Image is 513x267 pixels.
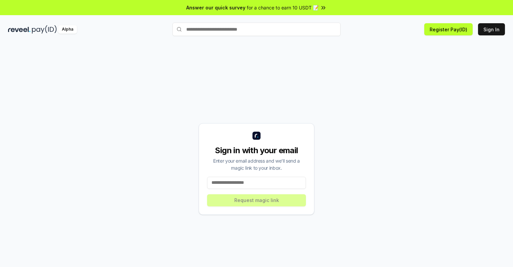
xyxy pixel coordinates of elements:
div: Alpha [58,25,77,34]
img: pay_id [32,25,57,34]
img: reveel_dark [8,25,31,34]
div: Sign in with your email [207,145,306,156]
button: Sign In [478,23,505,35]
img: logo_small [252,132,261,140]
span: for a chance to earn 10 USDT 📝 [247,4,319,11]
span: Answer our quick survey [186,4,245,11]
div: Enter your email address and we’ll send a magic link to your inbox. [207,157,306,171]
button: Register Pay(ID) [424,23,473,35]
